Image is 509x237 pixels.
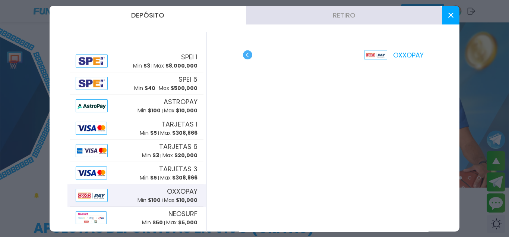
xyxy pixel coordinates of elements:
[165,62,197,69] span: $ 8,000,000
[67,117,206,139] button: AlipayTARJETAS 1Min $5Max $308,866
[154,62,197,70] p: Max
[159,141,197,152] span: TARJETAS 6
[50,6,246,24] button: Depósito
[364,50,387,59] img: Platform Logo
[76,166,107,179] img: Alipay
[176,196,197,204] span: $ 10,000
[164,107,197,115] p: Max
[160,174,197,182] p: Max
[164,97,197,107] span: ASTROPAY
[133,62,150,70] p: Min
[150,129,157,137] span: $ 5
[67,184,206,206] button: AlipayOXXOPAYMin $100Max $10,000
[76,144,108,157] img: Alipay
[76,77,108,90] img: Alipay
[148,107,161,114] span: $ 100
[142,152,159,159] p: Min
[137,107,161,115] p: Min
[162,152,197,159] p: Max
[152,219,163,226] span: $ 50
[246,6,442,24] button: Retiro
[67,162,206,184] button: AlipayTARJETAS 3Min $5Max $308,866
[161,119,197,129] span: TARJETAS 1
[172,129,197,137] span: $ 308,866
[67,206,206,229] button: AlipayNEOSURFMin $50Max $5,000
[168,209,197,219] span: NEOSURF
[67,139,206,162] button: AlipayTARJETAS 6Min $3Max $20,000
[150,174,157,181] span: $ 5
[76,121,107,134] img: Alipay
[171,84,197,92] span: $ 500,000
[176,107,197,114] span: $ 10,000
[364,50,424,60] p: OXXOPAY
[76,99,108,112] img: Alipay
[164,196,197,204] p: Max
[137,196,161,204] p: Min
[134,84,155,92] p: Min
[159,84,197,92] p: Max
[76,211,107,224] img: Alipay
[143,62,150,69] span: $ 3
[142,219,163,227] p: Min
[172,174,197,181] span: $ 308,866
[140,129,157,137] p: Min
[76,54,108,67] img: Alipay
[178,74,197,84] span: SPEI 5
[181,52,197,62] span: SPEI 1
[145,84,155,92] span: $ 40
[174,152,197,159] span: $ 20,000
[67,72,206,94] button: AlipaySPEI 5Min $40Max $500,000
[167,186,197,196] span: OXXOPAY
[166,219,197,227] p: Max
[67,50,206,72] button: AlipaySPEI 1Min $3Max $8,000,000
[178,219,197,226] span: $ 5,000
[140,174,157,182] p: Min
[148,196,161,204] span: $ 100
[159,164,197,174] span: TARJETAS 3
[152,152,159,159] span: $ 3
[67,94,206,117] button: AlipayASTROPAYMin $100Max $10,000
[160,129,197,137] p: Max
[76,188,108,202] img: Alipay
